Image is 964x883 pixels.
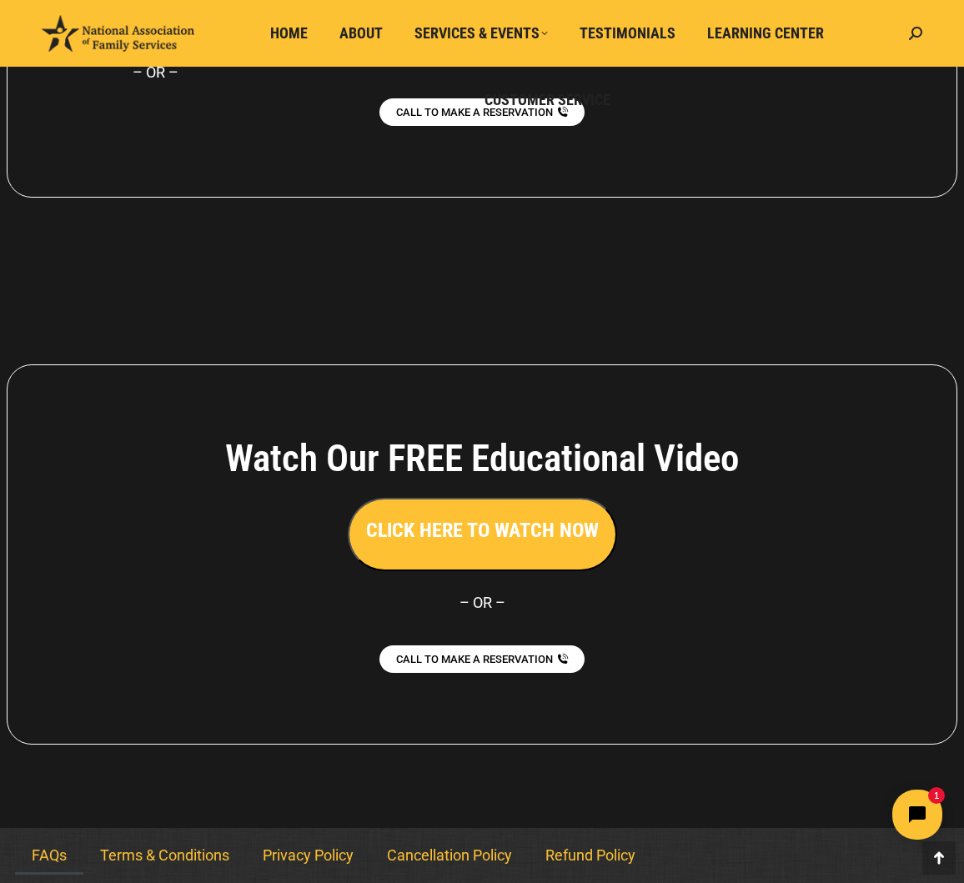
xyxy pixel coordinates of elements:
[270,24,308,43] span: Home
[339,24,383,43] span: About
[15,836,83,875] a: FAQs
[246,836,370,875] a: Privacy Policy
[348,498,617,571] button: CLICK HERE TO WATCH NOW
[328,18,394,49] a: About
[133,436,831,481] h4: Watch Our FREE Educational Video
[485,91,610,109] span: Customer Service
[42,15,194,51] img: National Association of Family Services
[670,775,956,854] iframe: Tidio Chat
[366,516,599,544] h3: CLICK HERE TO WATCH NOW
[379,645,585,673] a: CALL TO MAKE A RESERVATION
[396,107,553,118] span: CALL TO MAKE A RESERVATION
[379,98,585,126] a: CALL TO MAKE A RESERVATION
[568,18,687,49] a: Testimonials
[259,18,319,49] a: Home
[459,594,505,611] span: – OR –
[707,24,824,43] span: Learning Center
[133,63,178,81] span: – OR –
[370,836,529,875] a: Cancellation Policy
[695,18,836,49] a: Learning Center
[414,24,548,43] span: Services & Events
[83,836,246,875] a: Terms & Conditions
[133,58,178,96] a: – OR –
[473,84,622,116] a: Customer Service
[580,24,675,43] span: Testimonials
[529,836,652,875] a: Refund Policy
[396,654,553,665] span: CALL TO MAKE A RESERVATION
[348,523,617,540] a: CLICK HERE TO WATCH NOW
[15,836,949,875] nav: Menu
